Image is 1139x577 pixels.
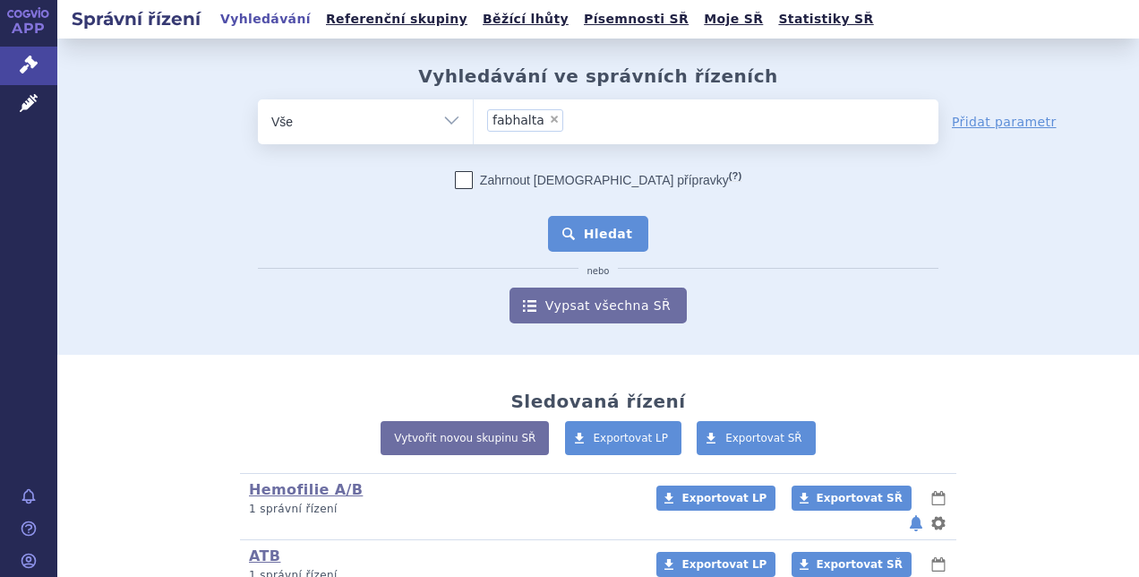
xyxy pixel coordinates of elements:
button: lhůty [929,487,947,509]
label: Zahrnout [DEMOGRAPHIC_DATA] přípravky [455,171,741,189]
button: lhůty [929,554,947,575]
a: ATB [249,547,280,564]
p: 1 správní řízení [249,502,633,517]
a: Běžící lhůty [477,7,574,31]
a: Referenční skupiny [321,7,473,31]
a: Písemnosti SŘ [578,7,694,31]
span: Exportovat SŘ [817,492,903,504]
span: × [549,114,560,125]
i: nebo [578,266,619,277]
span: Exportovat SŘ [725,432,802,444]
a: Exportovat SŘ [792,552,912,577]
a: Statistiky SŘ [773,7,878,31]
a: Exportovat SŘ [792,486,912,511]
a: Přidat parametr [952,113,1057,131]
span: Exportovat LP [681,492,766,504]
a: Vytvořit novou skupinu SŘ [381,421,549,455]
button: nastavení [929,512,947,534]
span: Exportovat LP [594,432,669,444]
a: Moje SŘ [698,7,768,31]
a: Exportovat LP [565,421,682,455]
input: fabhalta [569,108,654,131]
a: Exportovat SŘ [697,421,816,455]
button: Hledat [548,216,649,252]
abbr: (?) [729,170,741,182]
h2: Správní řízení [57,6,215,31]
a: Exportovat LP [656,552,775,577]
h2: Vyhledávání ve správních řízeních [418,65,778,87]
a: Vyhledávání [215,7,316,31]
span: fabhalta [492,114,544,126]
a: Exportovat LP [656,486,775,511]
a: Vypsat všechna SŘ [510,288,687,323]
a: Hemofilie A/B [249,481,363,498]
h2: Sledovaná řízení [510,391,685,412]
button: notifikace [907,512,925,534]
span: Exportovat LP [681,558,766,571]
span: Exportovat SŘ [817,558,903,571]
